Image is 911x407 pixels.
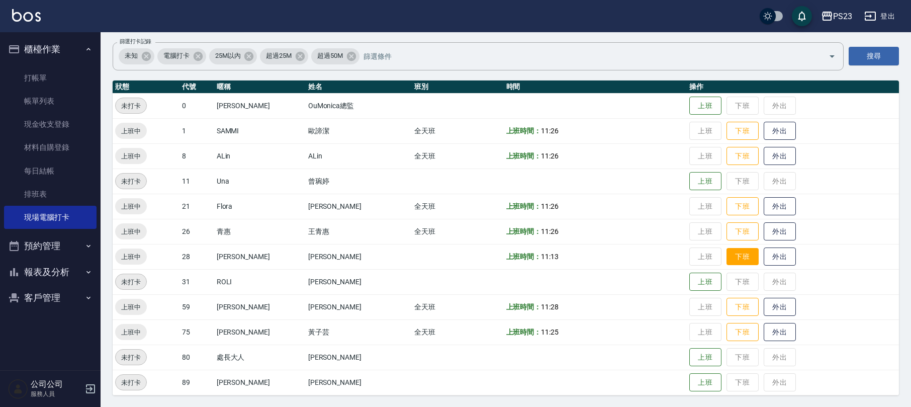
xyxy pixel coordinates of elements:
td: 0 [179,93,214,118]
td: [PERSON_NAME] [306,194,412,219]
td: ALin [214,143,306,169]
td: [PERSON_NAME] [306,244,412,269]
button: 登出 [860,7,899,26]
td: 全天班 [412,219,503,244]
td: 青惠 [214,219,306,244]
span: 11:26 [541,152,559,160]
div: 電腦打卡 [157,48,206,64]
button: 下班 [726,248,759,266]
td: OuMonica總監 [306,93,412,118]
button: 櫃檯作業 [4,36,97,62]
a: 材料自購登錄 [4,136,97,159]
button: 下班 [726,147,759,166]
td: SAMMI [214,118,306,143]
button: 外出 [764,298,796,316]
td: [PERSON_NAME] [214,93,306,118]
button: Open [824,48,840,64]
label: 篩選打卡記錄 [120,38,151,45]
button: 上班 [689,348,721,367]
b: 上班時間： [506,253,541,261]
b: 上班時間： [506,152,541,160]
div: PS23 [833,10,852,23]
button: 搜尋 [849,47,899,65]
td: 21 [179,194,214,219]
div: 超過25M [260,48,308,64]
td: 歐諦潔 [306,118,412,143]
div: 超過50M [311,48,359,64]
span: 25M以內 [209,51,247,61]
td: 1 [179,118,214,143]
span: 上班中 [115,126,147,136]
td: 80 [179,345,214,370]
span: 未打卡 [116,101,146,111]
span: 上班中 [115,226,147,237]
th: 狀態 [113,80,179,94]
td: Una [214,169,306,194]
img: Person [8,379,28,399]
button: 下班 [726,222,759,241]
button: 外出 [764,248,796,266]
span: 超過25M [260,51,298,61]
span: 電腦打卡 [157,51,196,61]
td: 59 [179,294,214,319]
span: 未打卡 [116,377,146,388]
span: 未知 [119,51,144,61]
button: 外出 [764,197,796,216]
button: 外出 [764,323,796,342]
td: 黃子芸 [306,319,412,345]
span: 11:26 [541,202,559,210]
th: 時間 [504,80,687,94]
a: 現場電腦打卡 [4,206,97,229]
td: 全天班 [412,143,503,169]
span: 11:26 [541,127,559,135]
button: 下班 [726,323,759,342]
button: 下班 [726,197,759,216]
button: PS23 [817,6,856,27]
button: 客戶管理 [4,285,97,311]
td: [PERSON_NAME] [214,294,306,319]
td: 8 [179,143,214,169]
b: 上班時間： [506,303,541,311]
span: 上班中 [115,302,147,312]
td: 26 [179,219,214,244]
button: 下班 [726,122,759,140]
span: 上班中 [115,201,147,212]
td: 11 [179,169,214,194]
td: 全天班 [412,194,503,219]
button: 外出 [764,147,796,166]
th: 姓名 [306,80,412,94]
img: Logo [12,9,41,22]
td: 75 [179,319,214,345]
input: 篩選條件 [361,47,811,65]
td: 28 [179,244,214,269]
td: 處長大人 [214,345,306,370]
span: 未打卡 [116,277,146,287]
span: 未打卡 [116,176,146,187]
b: 上班時間： [506,127,541,135]
td: 全天班 [412,294,503,319]
button: 報表及分析 [4,259,97,285]
p: 服務人員 [31,389,82,398]
a: 帳單列表 [4,90,97,113]
td: Flora [214,194,306,219]
span: 超過50M [311,51,349,61]
b: 上班時間： [506,202,541,210]
h5: 公司公司 [31,379,82,389]
td: ROLI [214,269,306,294]
span: 11:25 [541,328,559,336]
th: 代號 [179,80,214,94]
button: 預約管理 [4,233,97,259]
a: 打帳單 [4,66,97,90]
td: [PERSON_NAME] [306,269,412,294]
div: 未知 [119,48,154,64]
td: [PERSON_NAME] [214,319,306,345]
td: [PERSON_NAME] [214,244,306,269]
button: 上班 [689,373,721,392]
th: 操作 [687,80,899,94]
a: 每日結帳 [4,159,97,183]
td: [PERSON_NAME] [306,370,412,395]
span: 上班中 [115,327,147,338]
button: 外出 [764,222,796,241]
button: 下班 [726,298,759,316]
td: [PERSON_NAME] [306,345,412,370]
